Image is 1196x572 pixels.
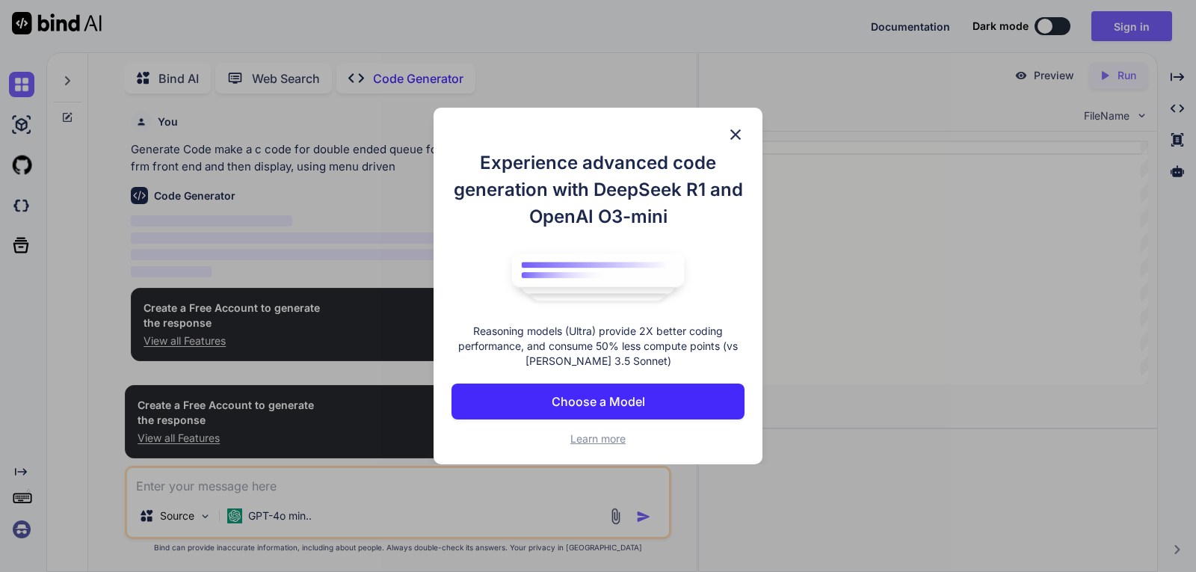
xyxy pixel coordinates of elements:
[570,432,626,445] span: Learn more
[451,384,745,419] button: Choose a Model
[501,245,695,310] img: bind logo
[727,126,745,144] img: close
[451,324,745,369] p: Reasoning models (Ultra) provide 2X better coding performance, and consume 50% less compute point...
[451,150,745,230] h1: Experience advanced code generation with DeepSeek R1 and OpenAI O3-mini
[552,393,645,410] p: Choose a Model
